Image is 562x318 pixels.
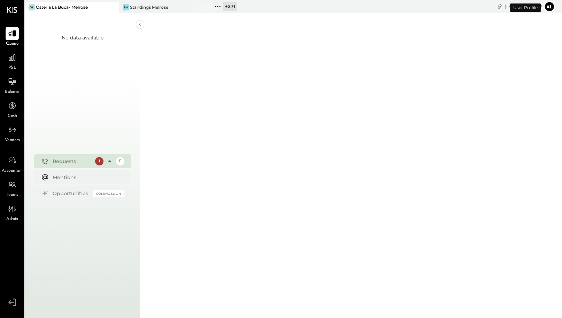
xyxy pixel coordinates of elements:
div: User Profile [510,3,541,12]
a: Queue [0,27,24,47]
a: Admin [0,202,24,222]
span: Admin [6,216,18,222]
div: Standings Melrose [130,4,168,10]
span: Teams [7,192,18,198]
div: No data available [62,34,103,41]
div: Requests [53,158,92,165]
button: Al [544,1,555,12]
div: 11 [116,157,124,165]
span: P&L [8,65,16,71]
div: 1 [95,157,103,165]
div: copy link [496,3,503,10]
span: Queue [6,41,19,47]
a: Vendors [0,123,24,143]
div: [DATE] [505,3,542,10]
a: Cash [0,99,24,119]
div: OL [29,4,35,10]
span: Cash [8,113,17,119]
div: Osteria La Buca- Melrose [36,4,88,10]
div: SM [123,4,129,10]
span: Vendors [5,137,20,143]
a: P&L [0,51,24,71]
span: Balance [5,89,20,95]
div: + 271 [223,2,237,11]
div: 4 [106,157,114,165]
a: Accountant [0,154,24,174]
a: Balance [0,75,24,95]
a: Teams [0,178,24,198]
span: Accountant [2,168,23,174]
div: Mentions [53,174,121,181]
div: Coming Soon [93,190,124,197]
div: Opportunities [53,190,90,197]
